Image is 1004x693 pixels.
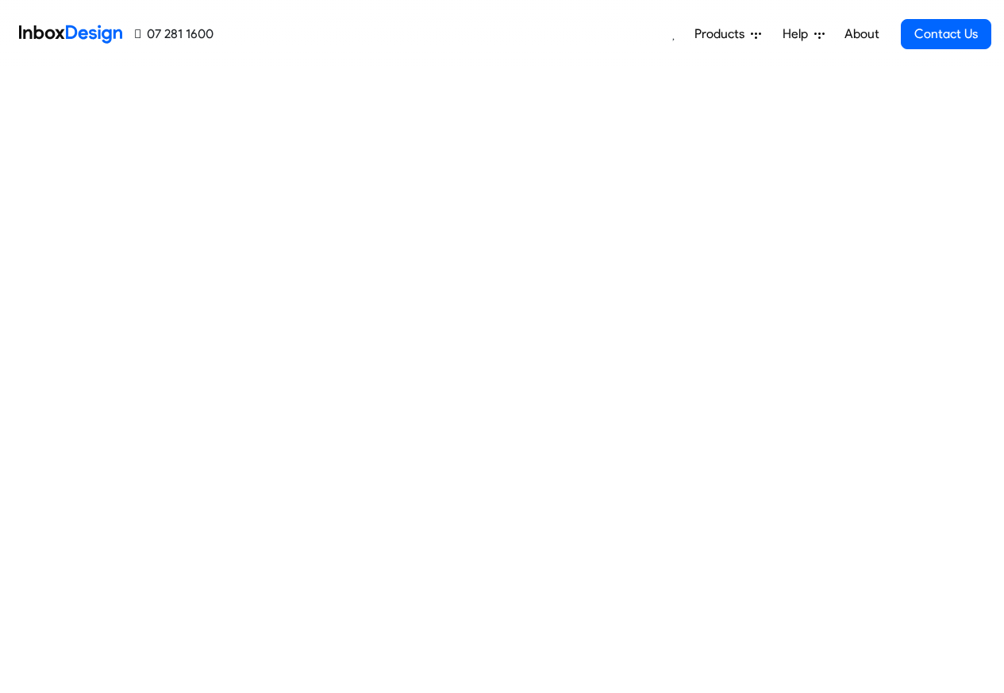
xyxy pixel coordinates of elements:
span: Products [694,25,751,44]
span: Help [783,25,814,44]
a: Products [688,18,767,50]
a: Contact Us [901,19,991,49]
a: 07 281 1600 [135,25,213,44]
a: About [840,18,883,50]
a: Help [776,18,831,50]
